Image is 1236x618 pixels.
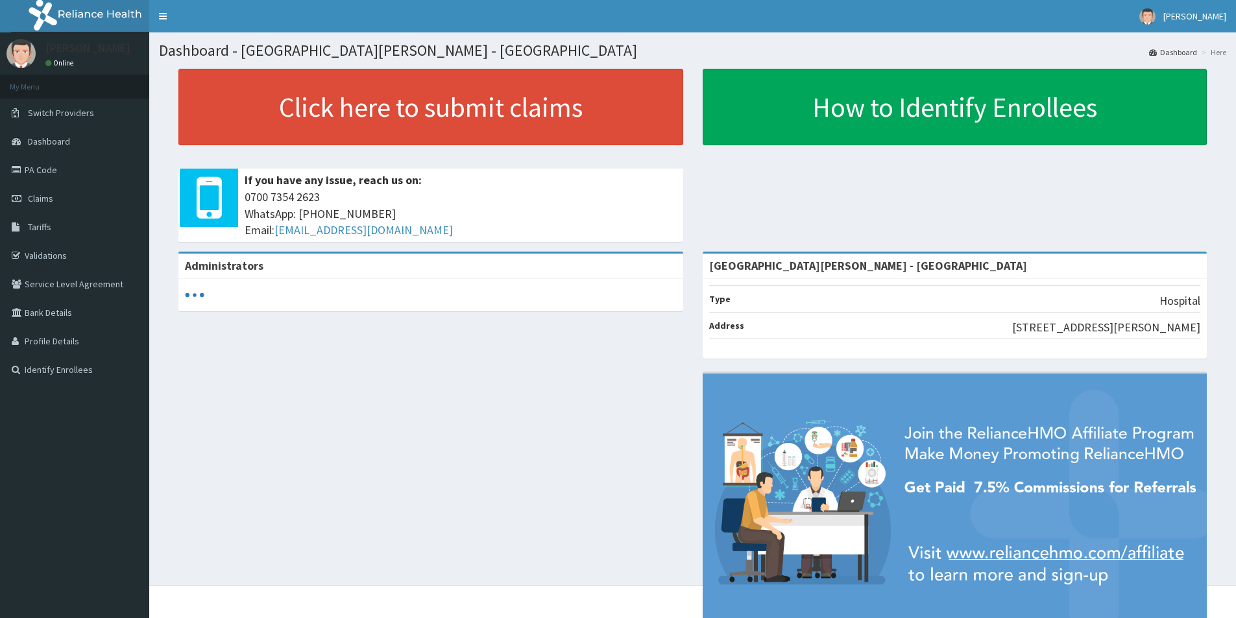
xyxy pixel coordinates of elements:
[274,222,453,237] a: [EMAIL_ADDRESS][DOMAIN_NAME]
[245,189,677,239] span: 0700 7354 2623 WhatsApp: [PHONE_NUMBER] Email:
[1159,292,1200,309] p: Hospital
[28,136,70,147] span: Dashboard
[185,285,204,305] svg: audio-loading
[178,69,683,145] a: Click here to submit claims
[28,221,51,233] span: Tariffs
[1012,319,1200,336] p: [STREET_ADDRESS][PERSON_NAME]
[703,69,1207,145] a: How to Identify Enrollees
[28,107,94,119] span: Switch Providers
[245,172,422,187] b: If you have any issue, reach us on:
[1149,47,1197,58] a: Dashboard
[709,320,744,331] b: Address
[45,58,77,67] a: Online
[45,42,130,54] p: [PERSON_NAME]
[709,293,731,305] b: Type
[28,193,53,204] span: Claims
[185,258,263,273] b: Administrators
[1198,47,1226,58] li: Here
[159,42,1226,59] h1: Dashboard - [GEOGRAPHIC_DATA][PERSON_NAME] - [GEOGRAPHIC_DATA]
[1163,10,1226,22] span: [PERSON_NAME]
[6,39,36,68] img: User Image
[709,258,1027,273] strong: [GEOGRAPHIC_DATA][PERSON_NAME] - [GEOGRAPHIC_DATA]
[1139,8,1156,25] img: User Image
